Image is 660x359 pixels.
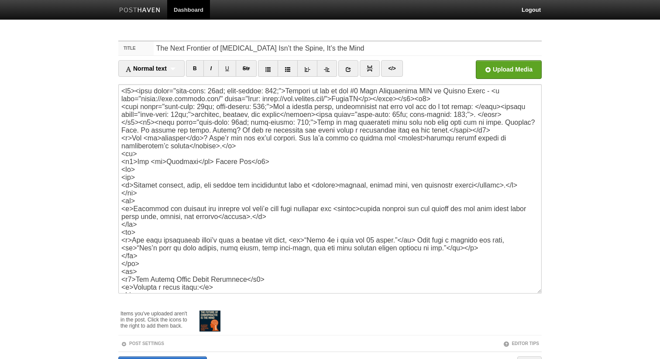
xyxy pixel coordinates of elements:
a: Unordered list [258,60,278,77]
a: Edit HTML [381,60,402,77]
a: Insert link [338,60,358,77]
textarea: <l5><ipsu dolor="sita-cons: 26ad; elit-seddoe: 842;">Tempori ut lab et dol #0 Magn Aliquaenima MI... [118,84,542,294]
a: Insert Read More [360,60,380,77]
a: CTRL+I [203,60,219,77]
img: pagebreak-icon.png [367,65,373,72]
a: Outdent [297,60,317,77]
a: Editor Tips [503,341,539,346]
a: Ordered list [278,60,298,77]
a: Post Settings [121,341,164,346]
img: Posthaven-bar [119,7,161,14]
del: Str [243,65,250,72]
a: CTRL+B [186,60,204,77]
img: thumb_ChatGPT_Image_Sep_6__2025__05_56_14_PM.png [199,311,220,332]
div: Items you've uploaded aren't in the post. Click the icons to the right to add them back. [120,306,191,329]
span: Normal text [125,65,167,72]
a: CTRL+U [218,60,236,77]
a: Indent [317,60,337,77]
label: Title [118,41,154,55]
